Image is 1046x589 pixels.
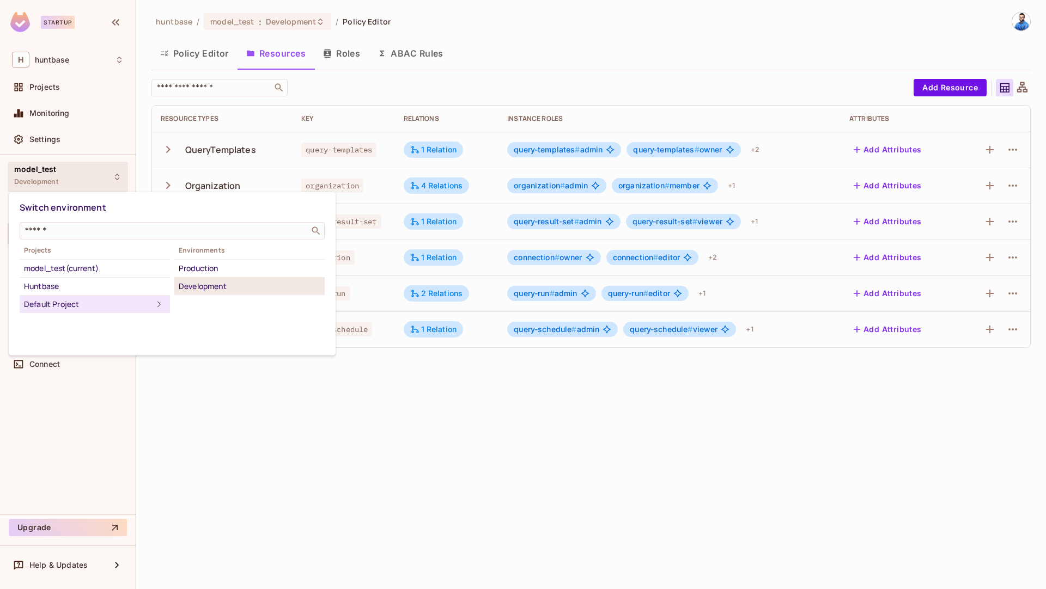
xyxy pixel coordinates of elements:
span: Projects [20,246,170,255]
div: Huntbase [24,280,166,293]
div: Default Project [24,298,153,311]
div: model_test (current) [24,262,166,275]
span: Environments [174,246,325,255]
div: Development [179,280,320,293]
span: Switch environment [20,201,106,213]
div: Production [179,262,320,275]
